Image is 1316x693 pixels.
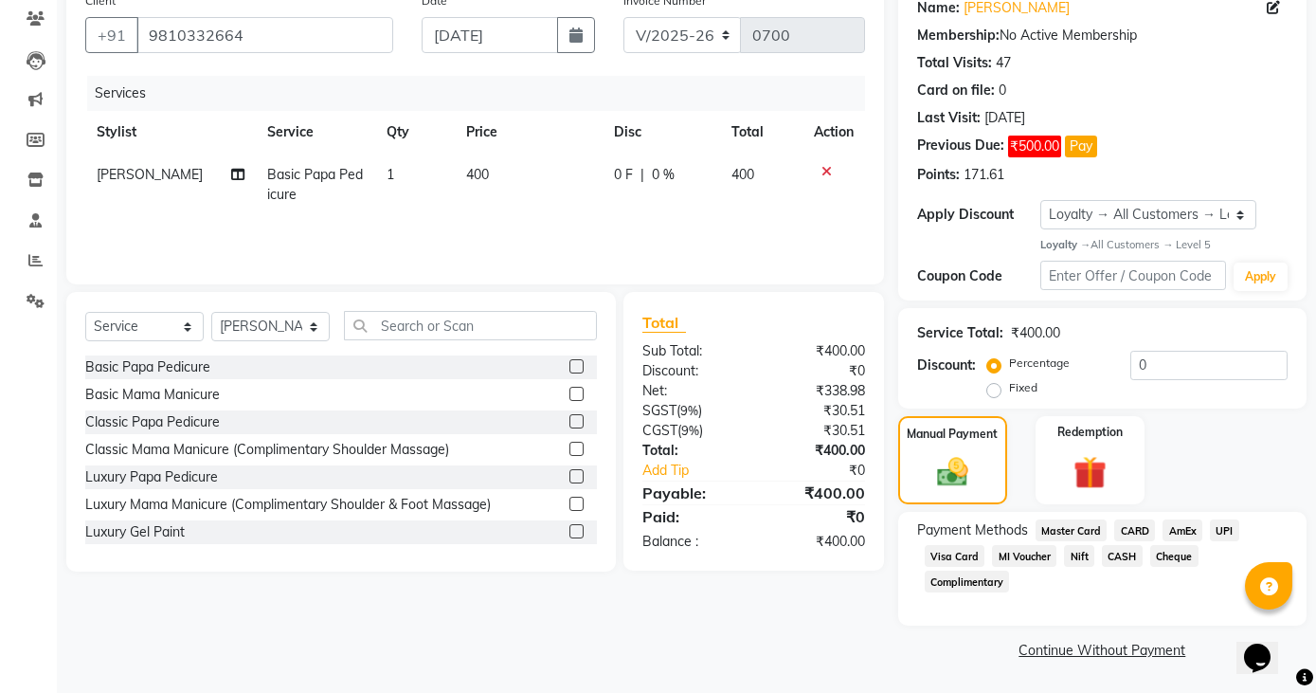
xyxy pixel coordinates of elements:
span: Basic Papa Pedicure [267,166,363,203]
label: Fixed [1009,379,1037,396]
span: CGST [642,422,677,439]
div: Membership: [917,26,1000,46]
span: Visa Card [925,545,985,567]
strong: Loyalty → [1040,238,1091,251]
span: | [640,165,644,185]
span: 400 [466,166,489,183]
div: ( ) [628,421,753,441]
div: ₹0 [753,361,878,381]
div: Discount: [917,356,976,375]
div: ₹400.00 [753,482,878,504]
div: ₹400.00 [1011,323,1060,343]
div: Points: [917,165,960,185]
span: Nift [1064,545,1094,567]
th: Disc [603,111,719,154]
div: [DATE] [984,108,1025,128]
span: SGST [642,402,676,419]
div: Net: [628,381,753,401]
span: Total [642,313,686,333]
span: 0 F [614,165,633,185]
span: Complimentary [925,571,1010,593]
th: Qty [375,111,455,154]
span: [PERSON_NAME] [97,166,203,183]
span: Master Card [1036,520,1108,541]
div: Luxury Papa Pedicure [85,467,218,487]
span: CASH [1102,545,1143,567]
div: Apply Discount [917,205,1040,225]
span: 9% [680,403,698,418]
span: CARD [1114,520,1155,541]
th: Price [455,111,603,154]
div: Coupon Code [917,266,1040,286]
div: ₹0 [753,505,878,528]
a: Add Tip [628,461,774,481]
div: ₹338.98 [753,381,878,401]
button: Pay [1065,136,1097,157]
img: _cash.svg [928,454,978,490]
span: Payment Methods [917,520,1028,540]
div: Payable: [628,482,753,504]
div: Previous Due: [917,136,1004,157]
div: Balance : [628,532,753,552]
th: Total [720,111,802,154]
label: Percentage [1009,355,1070,372]
span: 9% [681,423,699,438]
div: Total Visits: [917,53,992,73]
th: Action [802,111,865,154]
span: Cheque [1150,545,1199,567]
div: Basic Mama Manicure [85,385,220,405]
input: Search by Name/Mobile/Email/Code [136,17,393,53]
input: Search or Scan [344,311,597,340]
a: Continue Without Payment [902,641,1303,661]
label: Redemption [1057,424,1123,441]
iframe: chat widget [1236,617,1297,674]
div: ( ) [628,401,753,421]
div: Service Total: [917,323,1003,343]
span: 1 [387,166,394,183]
div: Paid: [628,505,753,528]
img: _gift.svg [1063,452,1116,493]
span: AmEx [1163,520,1202,541]
div: ₹400.00 [753,341,878,361]
span: ₹500.00 [1008,136,1061,157]
div: ₹0 [774,461,878,481]
div: ₹400.00 [753,441,878,461]
div: ₹30.51 [753,401,878,421]
label: Manual Payment [907,426,998,443]
div: Classic Papa Pedicure [85,412,220,432]
button: +91 [85,17,138,53]
div: Classic Mama Manicure (Complimentary Shoulder Massage) [85,440,449,460]
div: Discount: [628,361,753,381]
div: 47 [996,53,1011,73]
div: 171.61 [964,165,1004,185]
div: 0 [999,81,1006,100]
div: Luxury Mama Manicure (Complimentary Shoulder & Foot Massage) [85,495,491,515]
div: Sub Total: [628,341,753,361]
th: Service [256,111,375,154]
div: Total: [628,441,753,461]
span: UPI [1210,520,1239,541]
div: All Customers → Level 5 [1040,237,1288,253]
div: No Active Membership [917,26,1288,46]
div: Luxury Gel Paint [85,522,185,542]
span: MI Voucher [992,545,1056,567]
th: Stylist [85,111,256,154]
div: Services [87,76,879,111]
div: Basic Papa Pedicure [85,357,210,377]
div: ₹30.51 [753,421,878,441]
span: 0 % [652,165,675,185]
div: Card on file: [917,81,995,100]
div: ₹400.00 [753,532,878,552]
span: 400 [731,166,754,183]
button: Apply [1234,263,1288,291]
div: Last Visit: [917,108,981,128]
input: Enter Offer / Coupon Code [1040,261,1226,290]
